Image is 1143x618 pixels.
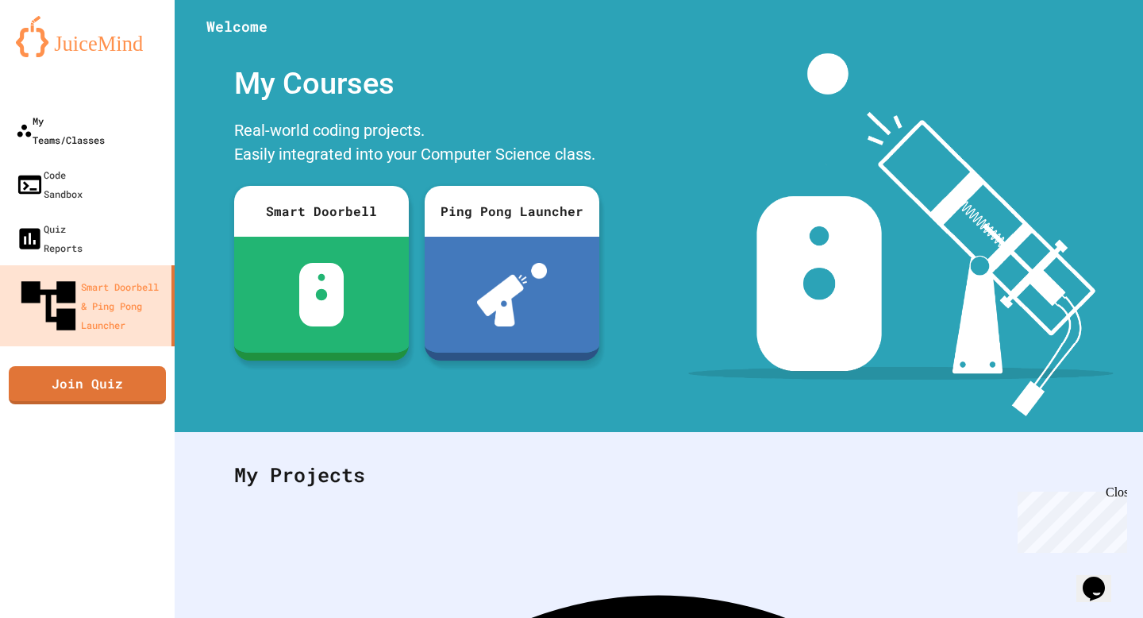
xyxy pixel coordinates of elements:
img: banner-image-my-projects.png [688,53,1114,416]
img: ppl-with-ball.png [477,263,548,326]
div: Smart Doorbell & Ping Pong Launcher [16,273,165,338]
div: Chat with us now!Close [6,6,110,101]
a: Join Quiz [9,366,166,404]
div: Real-world coding projects. Easily integrated into your Computer Science class. [226,114,607,174]
iframe: chat widget [1011,485,1127,553]
div: My Projects [218,444,1099,506]
div: Smart Doorbell [234,186,409,237]
img: sdb-white.svg [299,263,344,326]
div: Quiz Reports [16,219,83,257]
img: logo-orange.svg [16,16,159,57]
div: My Teams/Classes [16,111,105,149]
div: Code Sandbox [16,165,83,203]
div: Ping Pong Launcher [425,186,599,237]
div: My Courses [226,53,607,114]
iframe: chat widget [1076,554,1127,602]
